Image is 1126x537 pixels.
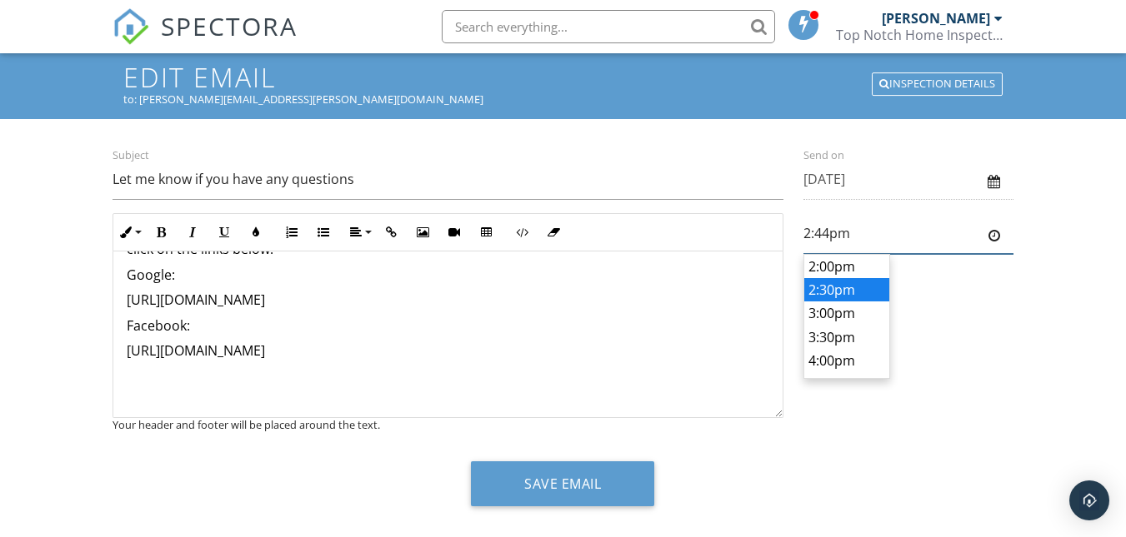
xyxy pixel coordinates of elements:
button: Ordered List [276,216,308,248]
div: Your header and footer will be placed around the text. [113,418,783,431]
button: Insert Video [438,216,470,248]
button: Colors [240,216,272,248]
div: Inspection Details [872,72,1003,96]
li: 2:00pm [804,255,889,278]
label: Subject [113,148,149,163]
input: Search everything... [442,10,775,43]
li: 3:00pm [804,301,889,325]
button: Insert Image (Ctrl+P) [407,216,438,248]
li: 4:30pm [804,373,889,396]
p: [URL][DOMAIN_NAME] [127,291,769,309]
div: Top Notch Home Inspections LLC [836,27,1003,43]
button: Unordered List [308,216,339,248]
li: 2:30pm [804,278,889,301]
button: Underline (Ctrl+U) [208,216,240,248]
p: Google: [127,266,769,284]
button: Save Email [471,461,654,506]
span: SPECTORA [161,8,298,43]
a: SPECTORA [113,22,298,57]
a: Inspection Details [872,75,1003,90]
button: Italic (Ctrl+I) [177,216,208,248]
p: Facebook: [127,316,769,335]
button: Inline Style [113,216,145,248]
button: Insert Table [470,216,502,248]
button: Bold (Ctrl+B) [145,216,177,248]
li: 4:00pm [804,349,889,372]
input: Please Select [803,213,1013,254]
div: Open Intercom Messenger [1069,480,1109,520]
input: Please Select [803,159,1013,200]
li: 3:30pm [804,326,889,349]
button: Align [343,216,375,248]
img: The Best Home Inspection Software - Spectora [113,8,149,45]
div: [PERSON_NAME] [882,10,990,27]
h1: Edit Email [123,62,1003,92]
p: [URL][DOMAIN_NAME] [127,341,769,397]
label: Send on [803,148,844,163]
div: to: [PERSON_NAME][EMAIL_ADDRESS][PERSON_NAME][DOMAIN_NAME] [123,92,1003,106]
button: Insert Link (Ctrl+K) [375,216,407,248]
